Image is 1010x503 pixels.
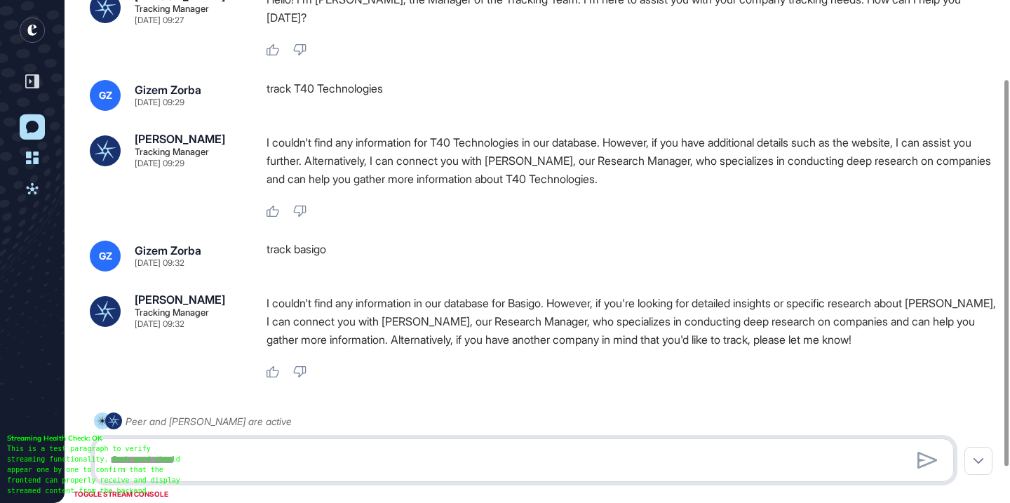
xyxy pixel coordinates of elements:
[20,18,45,43] div: entrapeer-logo
[135,147,209,156] div: Tracking Manager
[126,413,292,430] div: Peer and [PERSON_NAME] are active
[135,133,225,145] div: [PERSON_NAME]
[135,308,209,317] div: Tracking Manager
[135,98,184,107] div: [DATE] 09:29
[135,84,201,95] div: Gizem Zorba
[70,485,172,503] div: TOGGLE STREAM CONSOLE
[135,245,201,256] div: Gizem Zorba
[267,133,996,188] p: I couldn't find any information for T40 Technologies in our database. However, if you have additi...
[99,90,112,101] span: GZ
[135,294,225,305] div: [PERSON_NAME]
[267,80,996,111] div: track T40 Technologies
[99,250,112,262] span: GZ
[267,294,996,349] p: I couldn't find any information in our database for Basigo. However, if you're looking for detail...
[135,159,184,168] div: [DATE] 09:29
[135,4,209,13] div: Tracking Manager
[267,241,996,271] div: track basigo
[135,16,184,25] div: [DATE] 09:27
[135,259,184,267] div: [DATE] 09:32
[135,320,184,328] div: [DATE] 09:32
